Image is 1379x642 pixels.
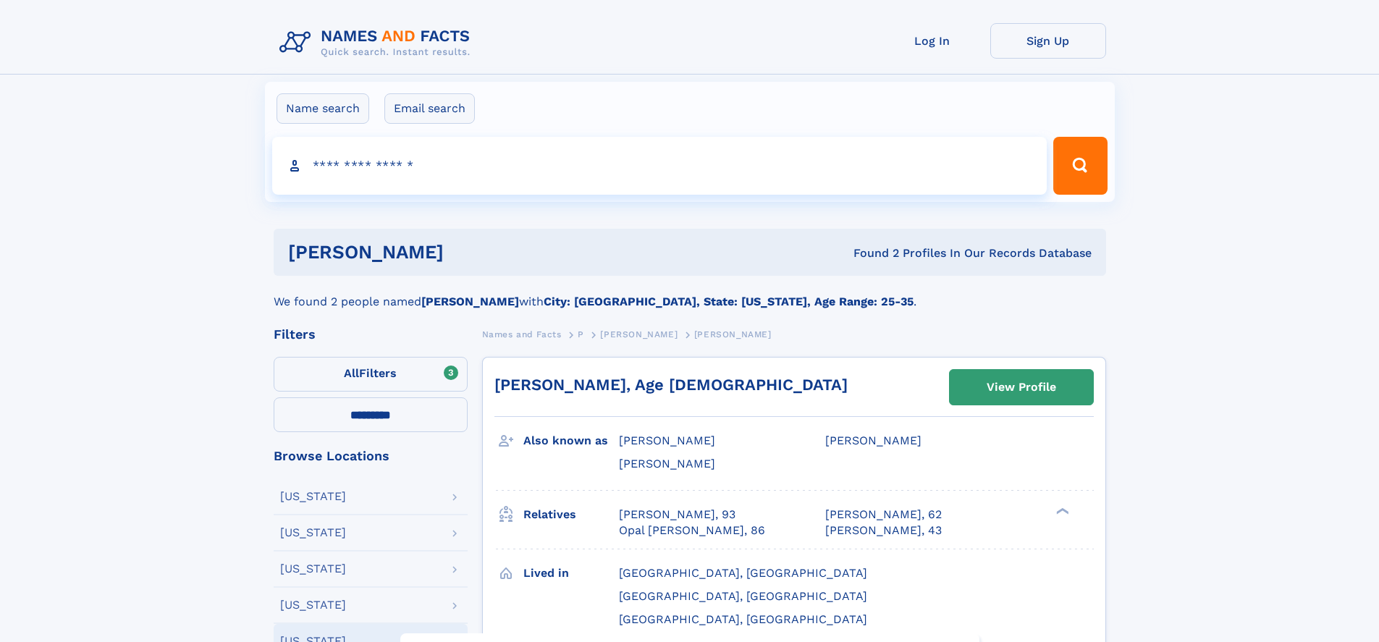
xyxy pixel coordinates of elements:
[825,434,922,447] span: [PERSON_NAME]
[619,612,867,626] span: [GEOGRAPHIC_DATA], [GEOGRAPHIC_DATA]
[619,566,867,580] span: [GEOGRAPHIC_DATA], [GEOGRAPHIC_DATA]
[523,561,619,586] h3: Lived in
[874,23,990,59] a: Log In
[421,295,519,308] b: [PERSON_NAME]
[280,599,346,611] div: [US_STATE]
[1053,137,1107,195] button: Search Button
[280,527,346,538] div: [US_STATE]
[494,376,848,394] a: [PERSON_NAME], Age [DEMOGRAPHIC_DATA]
[274,276,1106,311] div: We found 2 people named with .
[544,295,914,308] b: City: [GEOGRAPHIC_DATA], State: [US_STATE], Age Range: 25-35
[280,563,346,575] div: [US_STATE]
[344,366,359,380] span: All
[274,449,468,463] div: Browse Locations
[274,357,468,392] label: Filters
[288,243,649,261] h1: [PERSON_NAME]
[274,23,482,62] img: Logo Names and Facts
[619,507,735,523] a: [PERSON_NAME], 93
[1053,506,1070,515] div: ❯
[950,370,1093,405] a: View Profile
[523,502,619,527] h3: Relatives
[600,329,678,339] span: [PERSON_NAME]
[482,325,562,343] a: Names and Facts
[578,329,584,339] span: P
[578,325,584,343] a: P
[990,23,1106,59] a: Sign Up
[649,245,1092,261] div: Found 2 Profiles In Our Records Database
[619,523,765,538] a: Opal [PERSON_NAME], 86
[272,137,1047,195] input: search input
[384,93,475,124] label: Email search
[523,428,619,453] h3: Also known as
[280,491,346,502] div: [US_STATE]
[619,457,715,470] span: [PERSON_NAME]
[987,371,1056,404] div: View Profile
[825,507,942,523] a: [PERSON_NAME], 62
[274,328,468,341] div: Filters
[825,523,942,538] a: [PERSON_NAME], 43
[694,329,772,339] span: [PERSON_NAME]
[600,325,678,343] a: [PERSON_NAME]
[619,434,715,447] span: [PERSON_NAME]
[619,589,867,603] span: [GEOGRAPHIC_DATA], [GEOGRAPHIC_DATA]
[277,93,369,124] label: Name search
